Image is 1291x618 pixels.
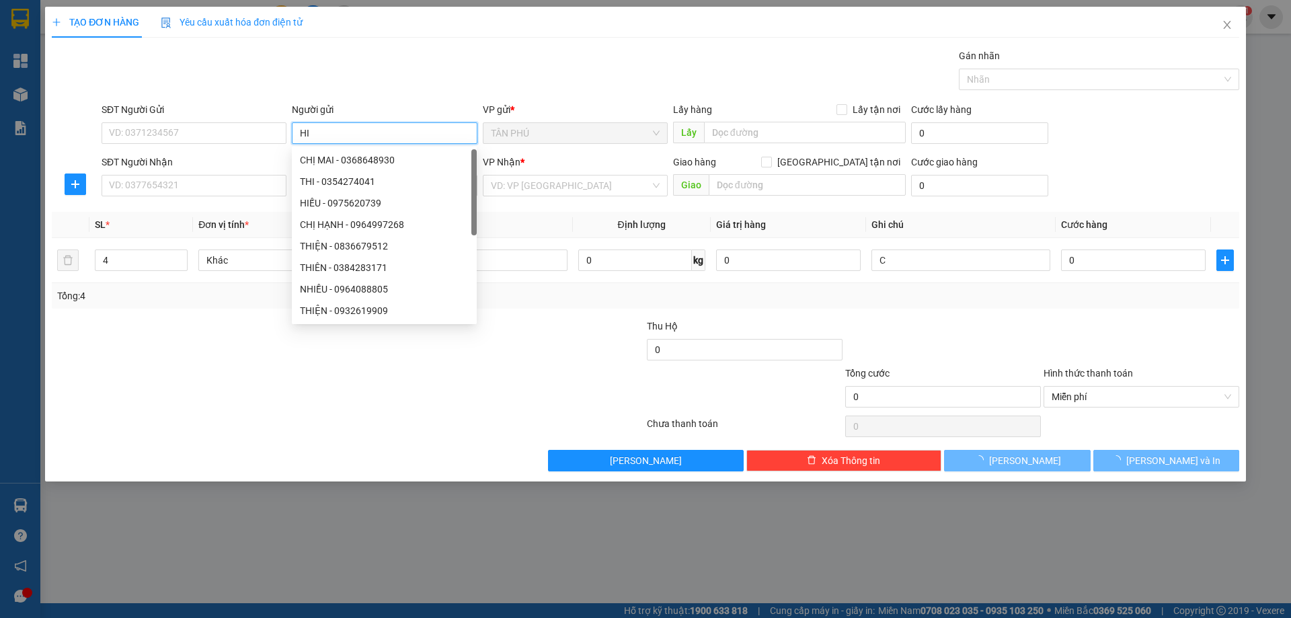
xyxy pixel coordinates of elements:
[1093,450,1239,471] button: [PERSON_NAME] và In
[1222,20,1233,30] span: close
[871,249,1050,271] input: Ghi Chú
[292,257,477,278] div: THIÊN - 0384283171
[300,217,469,232] div: CHỊ HẠNH - 0964997268
[866,212,1056,238] th: Ghi chú
[673,104,712,115] span: Lấy hàng
[292,171,477,192] div: THI - 0354274041
[1216,249,1234,271] button: plus
[65,179,85,190] span: plus
[1052,387,1231,407] span: Miễn phí
[95,219,106,230] span: SL
[822,453,880,468] span: Xóa Thông tin
[11,11,96,28] div: TÂN PHÚ
[673,174,709,196] span: Giao
[709,174,906,196] input: Dọc đường
[102,102,286,117] div: SĐT Người Gửi
[292,235,477,257] div: THIỆN - 0836679512
[1044,368,1133,379] label: Hình thức thanh toán
[300,153,469,167] div: CHỊ MAI - 0368648930
[1208,7,1246,44] button: Close
[161,17,303,28] span: Yêu cầu xuất hóa đơn điện tử
[716,219,766,230] span: Giá trị hàng
[52,17,139,28] span: TẠO ĐƠN HÀNG
[911,157,978,167] label: Cước giao hàng
[52,17,61,27] span: plus
[483,102,668,117] div: VP gửi
[300,282,469,297] div: NHIỀU - 0964088805
[692,249,705,271] span: kg
[57,249,79,271] button: delete
[911,104,972,115] label: Cước lấy hàng
[161,17,171,28] img: icon
[106,13,138,27] span: Nhận:
[645,416,844,440] div: Chưa thanh toán
[673,157,716,167] span: Giao hàng
[292,300,477,321] div: THIỆN - 0932619909
[548,450,744,471] button: [PERSON_NAME]
[989,453,1061,468] span: [PERSON_NAME]
[1217,255,1233,266] span: plus
[716,249,861,271] input: 0
[198,219,249,230] span: Đơn vị tính
[807,455,816,466] span: delete
[911,175,1048,196] input: Cước giao hàng
[1126,453,1220,468] span: [PERSON_NAME] và In
[647,321,678,332] span: Thu Hộ
[618,219,666,230] span: Định lượng
[106,44,190,76] div: CTY/ THIÊN PHÁT
[102,155,286,169] div: SĐT Người Nhận
[1061,219,1107,230] span: Cước hàng
[746,450,942,471] button: deleteXóa Thông tin
[845,368,890,379] span: Tổng cước
[292,149,477,171] div: CHỊ MAI - 0368648930
[57,288,498,303] div: Tổng: 4
[292,192,477,214] div: HIẾU - 0975620739
[300,303,469,318] div: THIỆN - 0932619909
[944,450,1090,471] button: [PERSON_NAME]
[1111,455,1126,465] span: loading
[65,173,86,195] button: plus
[300,260,469,275] div: THIÊN - 0384283171
[704,122,906,143] input: Dọc đường
[292,214,477,235] div: CHỊ HẠNH - 0964997268
[206,250,369,270] span: Khác
[673,122,704,143] span: Lấy
[959,50,1000,61] label: Gán nhãn
[300,196,469,210] div: HIẾU - 0975620739
[610,453,682,468] span: [PERSON_NAME]
[388,249,567,271] input: VD: Bàn, Ghế
[300,239,469,254] div: THIỆN - 0836679512
[300,174,469,189] div: THI - 0354274041
[292,278,477,300] div: NHIỀU - 0964088805
[106,11,190,44] div: BỒNG SƠN
[292,102,477,117] div: Người gửi
[911,122,1048,144] input: Cước lấy hàng
[974,455,989,465] span: loading
[772,155,906,169] span: [GEOGRAPHIC_DATA] tận nơi
[483,157,520,167] span: VP Nhận
[11,13,32,27] span: Gửi:
[491,123,660,143] span: TÂN PHÚ
[847,102,906,117] span: Lấy tận nơi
